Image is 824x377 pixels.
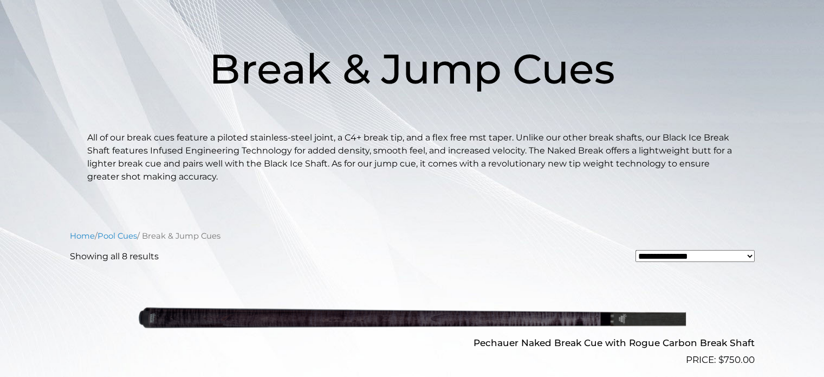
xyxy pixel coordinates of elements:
[718,354,724,365] span: $
[98,231,137,241] a: Pool Cues
[87,131,737,183] p: All of our break cues feature a piloted stainless-steel joint, a C4+ break tip, and a flex free m...
[718,354,755,365] bdi: 750.00
[139,272,686,363] img: Pechauer Naked Break Cue with Rogue Carbon Break Shaft
[70,272,755,367] a: Pechauer Naked Break Cue with Rogue Carbon Break Shaft $750.00
[70,333,755,353] h2: Pechauer Naked Break Cue with Rogue Carbon Break Shaft
[635,250,755,262] select: Shop order
[209,43,615,94] span: Break & Jump Cues
[70,230,755,242] nav: Breadcrumb
[70,250,159,263] p: Showing all 8 results
[70,231,95,241] a: Home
